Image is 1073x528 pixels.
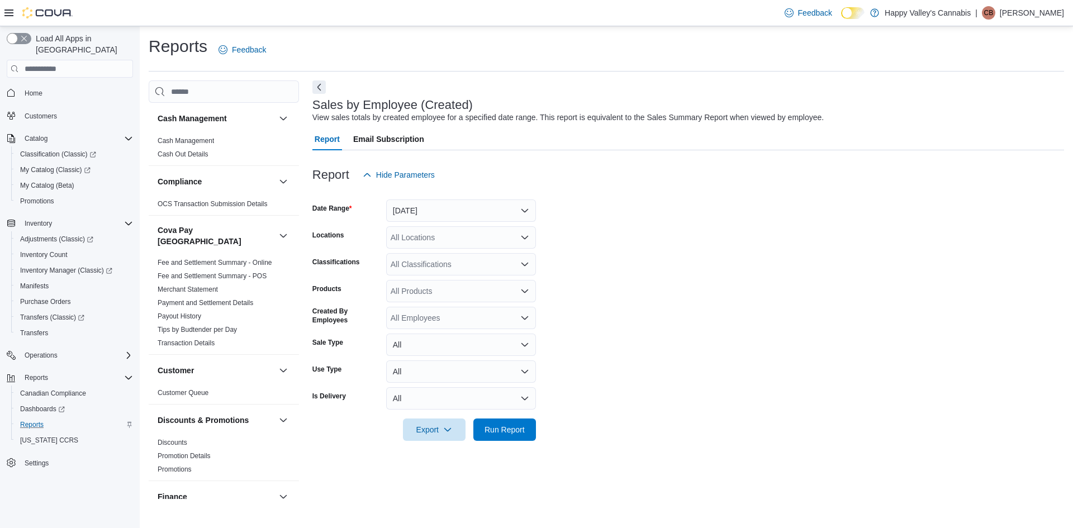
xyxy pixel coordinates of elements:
span: My Catalog (Classic) [20,165,91,174]
a: Cash Management [158,137,214,145]
label: Classifications [312,258,360,267]
button: Discounts & Promotions [277,413,290,427]
label: Created By Employees [312,307,382,325]
a: My Catalog (Beta) [16,179,79,192]
button: Operations [2,348,137,363]
span: Transfers (Classic) [16,311,133,324]
a: Customer Queue [158,389,208,397]
label: Products [312,284,341,293]
span: Settings [25,459,49,468]
span: Feedback [798,7,832,18]
div: Discounts & Promotions [149,436,299,481]
span: Report [315,128,340,150]
span: Transfers [20,329,48,337]
span: CB [984,6,994,20]
label: Sale Type [312,338,343,347]
a: Home [20,87,47,100]
button: All [386,334,536,356]
a: Feedback [780,2,837,24]
a: My Catalog (Classic) [16,163,95,177]
button: Open list of options [520,287,529,296]
span: Settings [20,456,133,470]
button: Finance [277,490,290,503]
a: Classification (Classic) [11,146,137,162]
span: Inventory [20,217,133,230]
button: Customers [2,108,137,124]
span: Hide Parameters [376,169,435,180]
span: [US_STATE] CCRS [20,436,78,445]
a: Feedback [214,39,270,61]
a: OCS Transaction Submission Details [158,200,268,208]
p: Happy Valley's Cannabis [885,6,971,20]
div: Cova Pay [GEOGRAPHIC_DATA] [149,256,299,354]
a: Transfers (Classic) [16,311,89,324]
button: Customer [277,364,290,377]
span: Manifests [16,279,133,293]
h3: Compliance [158,176,202,187]
p: | [975,6,977,20]
a: Classification (Classic) [16,148,101,161]
span: Customers [25,112,57,121]
button: Next [312,80,326,94]
button: Open list of options [520,233,529,242]
span: Promotion Details [158,451,211,460]
span: Adjustments (Classic) [20,235,93,244]
a: Purchase Orders [16,295,75,308]
a: Customers [20,110,61,123]
span: Reports [16,418,133,431]
span: Catalog [20,132,133,145]
button: Compliance [277,175,290,188]
img: Cova [22,7,73,18]
span: Run Report [485,424,525,435]
button: Open list of options [520,313,529,322]
a: My Catalog (Classic) [11,162,137,178]
a: [US_STATE] CCRS [16,434,83,447]
a: Discounts [158,439,187,446]
span: My Catalog (Beta) [20,181,74,190]
span: Adjustments (Classic) [16,232,133,246]
a: Dashboards [16,402,69,416]
button: Reports [20,371,53,384]
span: Operations [20,349,133,362]
h3: Report [312,168,349,182]
div: Customer [149,386,299,404]
a: Payout History [158,312,201,320]
span: Tips by Budtender per Day [158,325,237,334]
p: [PERSON_NAME] [1000,6,1064,20]
span: Load All Apps in [GEOGRAPHIC_DATA] [31,33,133,55]
span: Classification (Classic) [20,150,96,159]
span: Promotions [158,465,192,474]
button: Cash Management [158,113,274,124]
button: Catalog [2,131,137,146]
h3: Sales by Employee (Created) [312,98,473,112]
span: Dashboards [16,402,133,416]
span: Fee and Settlement Summary - POS [158,272,267,280]
h1: Reports [149,35,207,58]
span: Reports [25,373,48,382]
a: Fee and Settlement Summary - Online [158,259,272,267]
a: Tips by Budtender per Day [158,326,237,334]
span: Inventory [25,219,52,228]
a: Transfers (Classic) [11,310,137,325]
a: Dashboards [11,401,137,417]
span: Transfers [16,326,133,340]
label: Date Range [312,204,352,213]
button: Transfers [11,325,137,341]
div: Cash Management [149,134,299,165]
h3: Finance [158,491,187,502]
a: Merchant Statement [158,286,218,293]
button: Reports [2,370,137,386]
a: Inventory Count [16,248,72,261]
span: Payout History [158,312,201,321]
a: Payment and Settlement Details [158,299,253,307]
span: Fee and Settlement Summary - Online [158,258,272,267]
button: All [386,360,536,383]
span: Promotions [16,194,133,208]
span: Merchant Statement [158,285,218,294]
span: Cash Out Details [158,150,208,159]
span: OCS Transaction Submission Details [158,199,268,208]
a: Promotion Details [158,452,211,460]
button: Cova Pay [GEOGRAPHIC_DATA] [158,225,274,247]
button: Cash Management [277,112,290,125]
